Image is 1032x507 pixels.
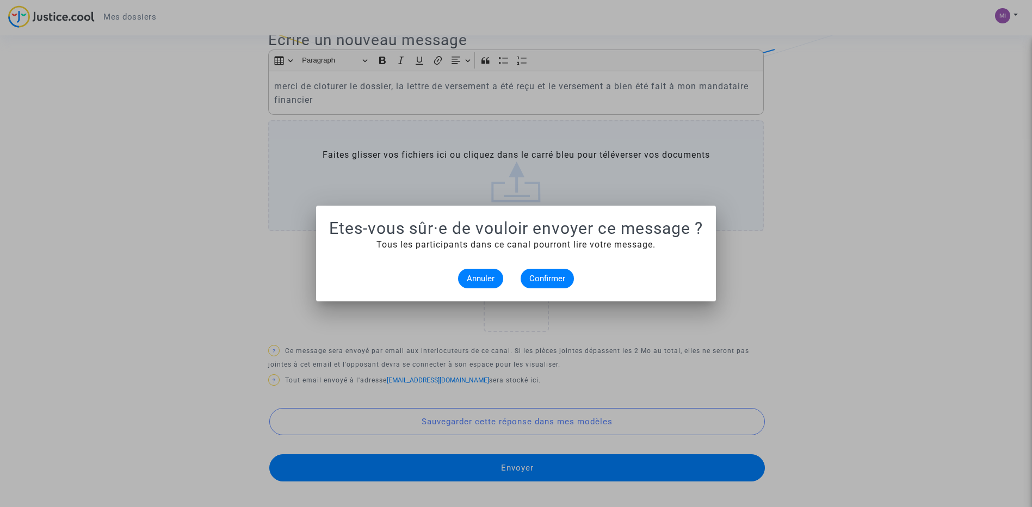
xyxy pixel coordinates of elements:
[329,219,703,238] h1: Etes-vous sûr·e de vouloir envoyer ce message ?
[376,239,656,250] span: Tous les participants dans ce canal pourront lire votre message.
[529,274,565,283] span: Confirmer
[458,269,503,288] button: Annuler
[521,269,574,288] button: Confirmer
[467,274,495,283] span: Annuler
